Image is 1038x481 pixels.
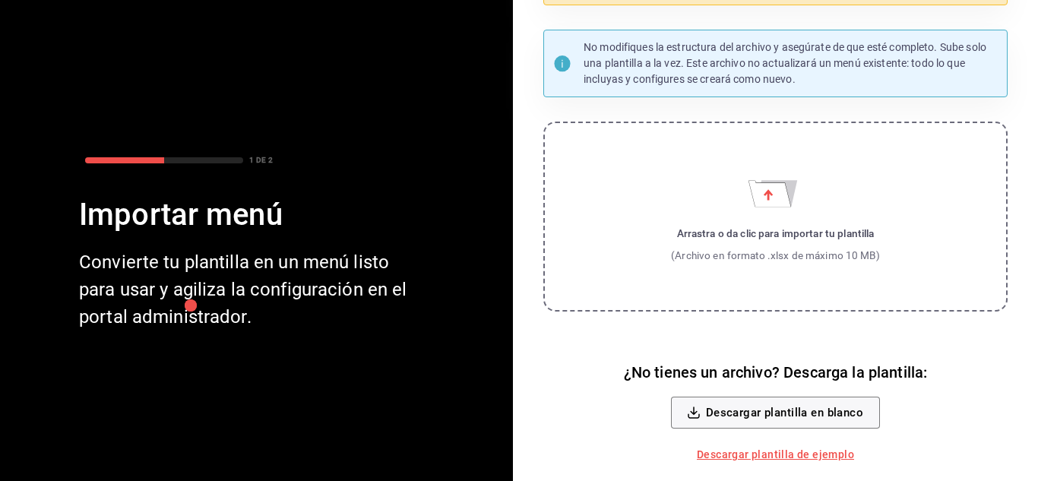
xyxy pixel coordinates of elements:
label: Importar menú [543,122,1008,312]
div: 1 DE 2 [249,154,273,166]
a: Descargar plantilla de ejemplo [691,441,860,469]
p: No modifiques la estructura del archivo y asegúrate de que esté completo. Sube solo una plantilla... [584,40,998,87]
div: Importar menú [79,194,419,236]
div: Convierte tu plantilla en un menú listo para usar y agiliza la configuración en el portal adminis... [79,248,419,331]
div: (Archivo en formato .xlsx de máximo 10 MB) [671,248,880,263]
button: Descargar plantilla en blanco [671,397,880,429]
div: Arrastra o da clic para importar tu plantilla [671,226,880,241]
h6: ¿No tienes un archivo? Descarga la plantilla: [624,360,928,384]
